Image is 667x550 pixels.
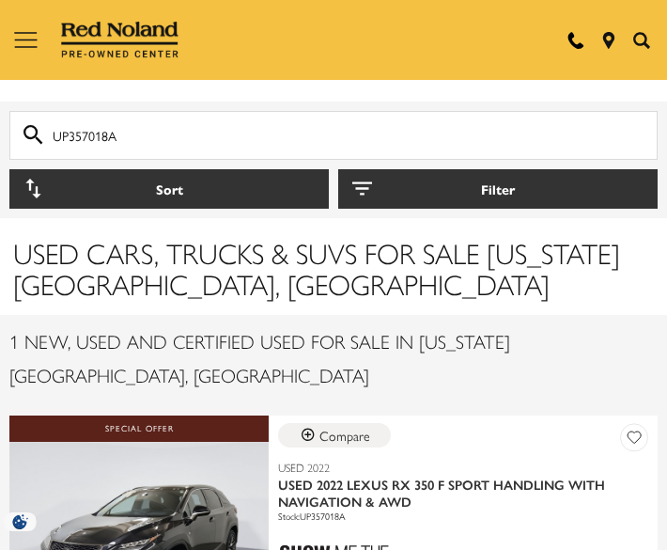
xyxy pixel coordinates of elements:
[61,22,179,59] img: Red Noland Pre-Owned
[278,510,648,523] div: Stock : UP357018A
[278,476,634,510] span: Used 2022 Lexus RX 350 F Sport Handling With Navigation & AWD
[61,28,179,47] a: Red Noland Pre-Owned
[278,459,634,476] span: Used 2022
[620,423,648,456] button: Save Vehicle
[567,32,584,49] a: Call Red Noland Pre-Owned
[319,427,370,444] div: Compare
[9,327,510,388] span: 1 New, Used and Certified Used for Sale in [US_STATE][GEOGRAPHIC_DATA], [GEOGRAPHIC_DATA]
[9,169,329,209] button: Sort
[9,111,658,160] input: Search Inventory
[338,169,658,209] button: Filter
[278,459,648,510] a: Used 2022Used 2022 Lexus RX 350 F Sport Handling With Navigation & AWD
[9,416,269,442] div: Special Offer
[625,32,658,49] button: Open the inventory search
[278,423,391,448] button: Compare Vehicle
